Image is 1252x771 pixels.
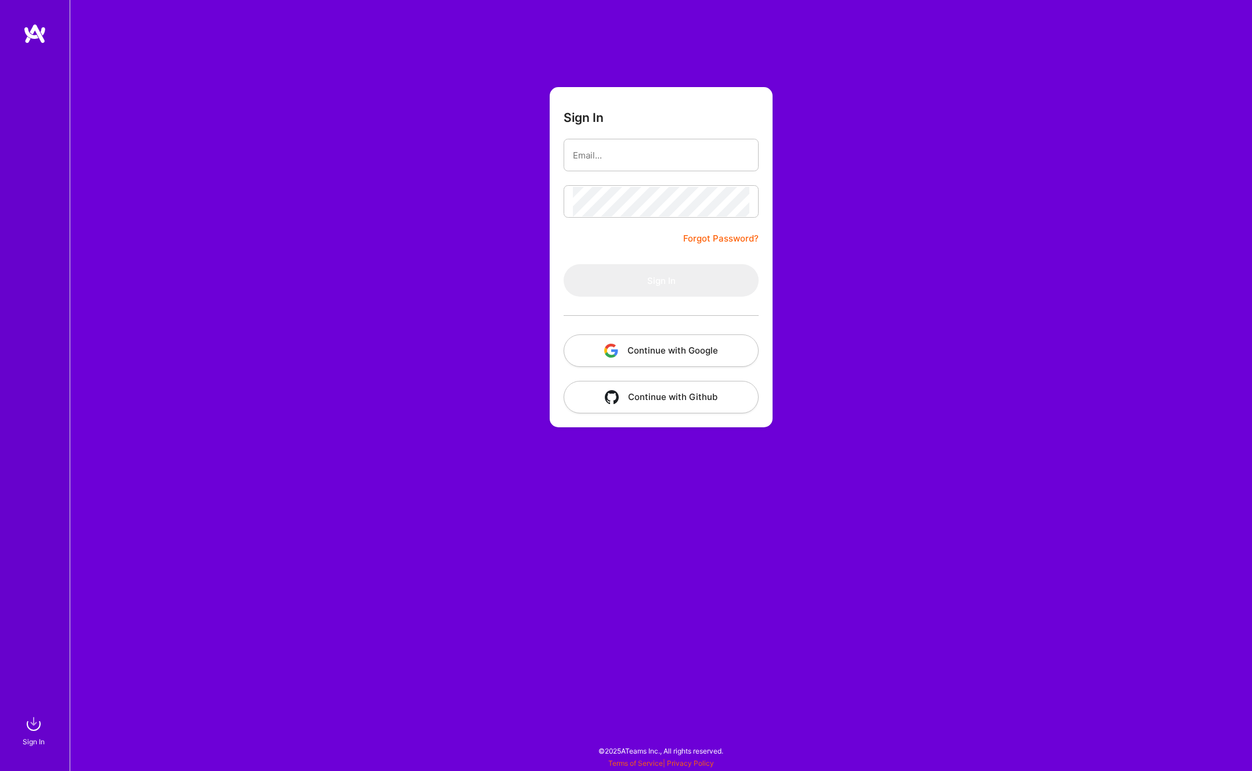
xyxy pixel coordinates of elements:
[564,381,759,413] button: Continue with Github
[564,334,759,367] button: Continue with Google
[605,390,619,404] img: icon
[22,712,45,736] img: sign in
[564,264,759,297] button: Sign In
[604,344,618,358] img: icon
[683,232,759,246] a: Forgot Password?
[608,759,714,768] span: |
[70,736,1252,765] div: © 2025 ATeams Inc., All rights reserved.
[667,759,714,768] a: Privacy Policy
[24,712,45,748] a: sign inSign In
[564,110,604,125] h3: Sign In
[23,736,45,748] div: Sign In
[23,23,46,44] img: logo
[573,140,749,170] input: Email...
[608,759,663,768] a: Terms of Service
